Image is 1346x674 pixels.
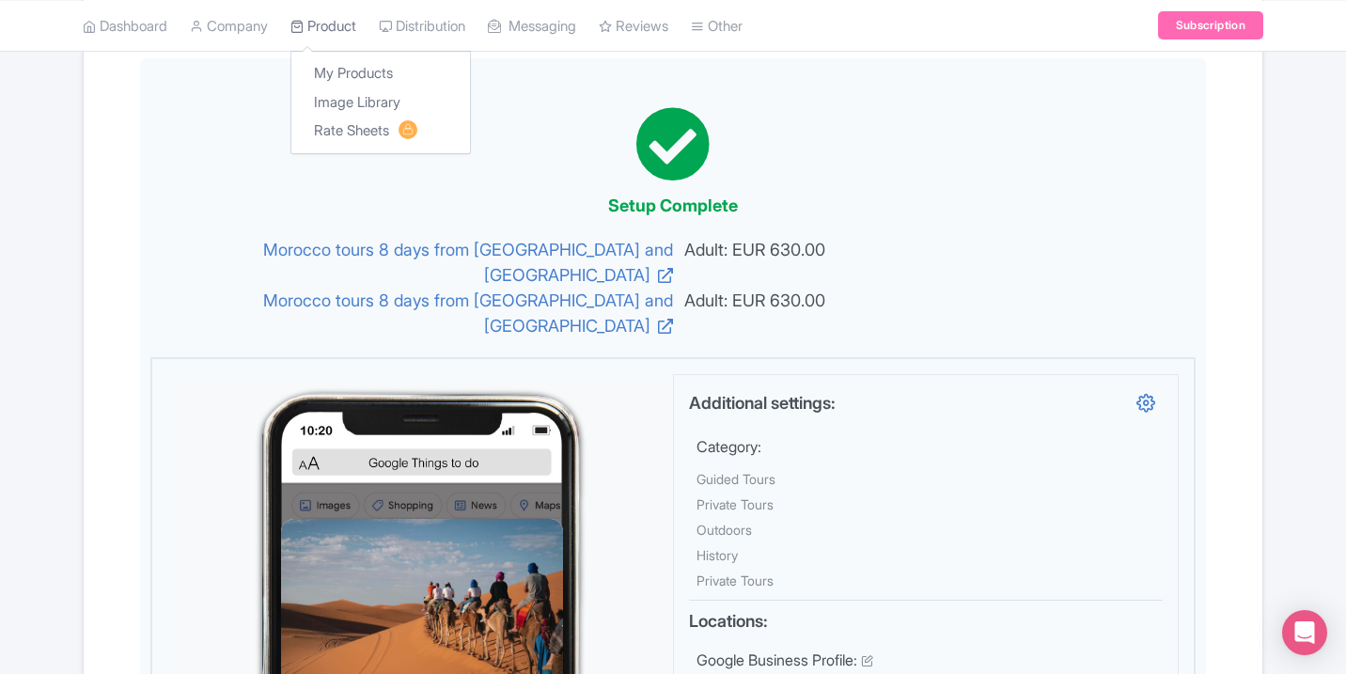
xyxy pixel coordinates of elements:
[696,547,738,563] span: History
[689,608,768,634] label: Locations:
[689,390,836,418] label: Additional settings:
[696,496,774,512] span: Private Tours
[169,237,673,288] a: Morocco tours 8 days from [GEOGRAPHIC_DATA] and [GEOGRAPHIC_DATA]
[291,87,470,117] a: Image Library
[696,435,761,458] label: Category:
[169,288,673,338] a: Morocco tours 8 days from [GEOGRAPHIC_DATA] and [GEOGRAPHIC_DATA]
[673,288,1177,338] span: Adult: EUR 630.00
[1158,11,1263,39] a: Subscription
[696,649,857,671] label: Google Business Profile:
[673,237,1177,288] span: Adult: EUR 630.00
[696,572,774,588] span: Private Tours
[696,522,752,538] span: Outdoors
[696,471,775,487] span: Guided Tours
[291,59,470,88] a: My Products
[291,117,470,146] a: Rate Sheets
[1282,610,1327,655] div: Open Intercom Messenger
[608,196,738,215] span: Setup Complete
